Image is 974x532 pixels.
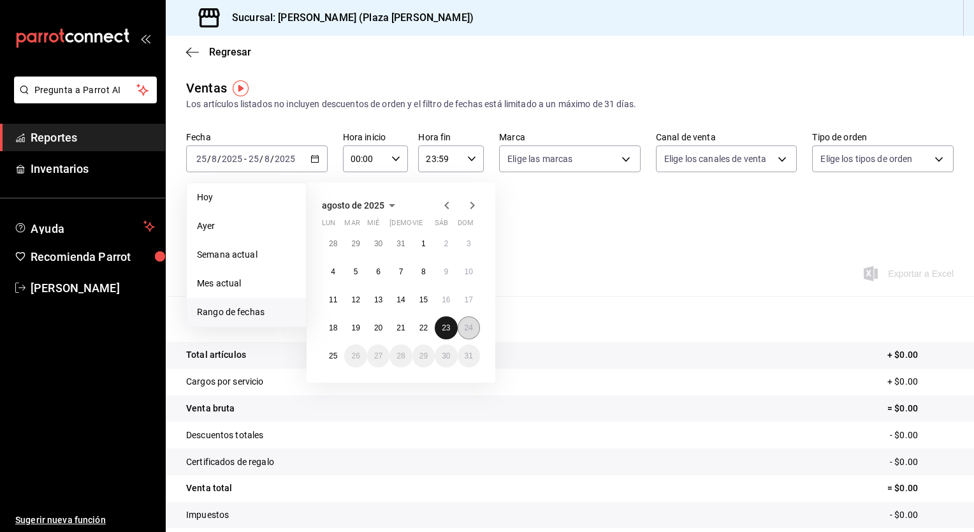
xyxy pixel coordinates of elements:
img: Tooltip marker [233,80,249,96]
p: - $0.00 [890,455,954,469]
p: Venta total [186,482,232,495]
button: 30 de agosto de 2025 [435,344,457,367]
abbr: 15 de agosto de 2025 [419,295,428,304]
abbr: 29 de julio de 2025 [351,239,360,248]
button: open_drawer_menu [140,33,150,43]
button: 27 de agosto de 2025 [367,344,389,367]
abbr: 2 de agosto de 2025 [444,239,448,248]
span: Elige las marcas [507,152,572,165]
span: / [217,154,221,164]
span: Rango de fechas [197,306,296,319]
button: agosto de 2025 [322,198,400,213]
button: 6 de agosto de 2025 [367,260,389,283]
label: Marca [499,133,641,142]
abbr: 30 de julio de 2025 [374,239,382,248]
abbr: 4 de agosto de 2025 [331,267,335,276]
button: 23 de agosto de 2025 [435,316,457,339]
button: Pregunta a Parrot AI [14,77,157,103]
button: 16 de agosto de 2025 [435,288,457,311]
label: Tipo de orden [812,133,954,142]
p: - $0.00 [890,429,954,442]
p: Impuestos [186,508,229,522]
button: 31 de agosto de 2025 [458,344,480,367]
h3: Sucursal: [PERSON_NAME] (Plaza [PERSON_NAME]) [222,10,474,26]
button: 4 de agosto de 2025 [322,260,344,283]
abbr: 28 de julio de 2025 [329,239,337,248]
abbr: 12 de agosto de 2025 [351,295,360,304]
abbr: 26 de agosto de 2025 [351,351,360,360]
input: -- [248,154,259,164]
input: -- [264,154,270,164]
button: 17 de agosto de 2025 [458,288,480,311]
label: Hora inicio [343,133,409,142]
span: Ayer [197,219,296,233]
span: Hoy [197,191,296,204]
p: + $0.00 [887,375,954,388]
abbr: 18 de agosto de 2025 [329,323,337,332]
button: 25 de agosto de 2025 [322,344,344,367]
abbr: martes [344,219,360,232]
button: 12 de agosto de 2025 [344,288,367,311]
span: Pregunta a Parrot AI [34,84,137,97]
button: 28 de julio de 2025 [322,232,344,255]
p: = $0.00 [887,402,954,415]
abbr: 11 de agosto de 2025 [329,295,337,304]
abbr: 28 de agosto de 2025 [396,351,405,360]
abbr: 24 de agosto de 2025 [465,323,473,332]
abbr: jueves [389,219,465,232]
button: 24 de agosto de 2025 [458,316,480,339]
button: 30 de julio de 2025 [367,232,389,255]
abbr: 1 de agosto de 2025 [421,239,426,248]
button: 13 de agosto de 2025 [367,288,389,311]
span: Reportes [31,129,155,146]
abbr: miércoles [367,219,379,232]
button: 1 de agosto de 2025 [412,232,435,255]
label: Fecha [186,133,328,142]
abbr: 8 de agosto de 2025 [421,267,426,276]
p: Venta bruta [186,402,235,415]
button: 19 de agosto de 2025 [344,316,367,339]
abbr: 21 de agosto de 2025 [396,323,405,332]
button: 22 de agosto de 2025 [412,316,435,339]
span: agosto de 2025 [322,200,384,211]
input: -- [196,154,207,164]
abbr: 13 de agosto de 2025 [374,295,382,304]
span: Regresar [209,46,251,58]
abbr: 16 de agosto de 2025 [442,295,450,304]
span: / [259,154,263,164]
abbr: 31 de agosto de 2025 [465,351,473,360]
abbr: 29 de agosto de 2025 [419,351,428,360]
button: 9 de agosto de 2025 [435,260,457,283]
span: Elige los canales de venta [664,152,766,165]
button: 26 de agosto de 2025 [344,344,367,367]
button: 18 de agosto de 2025 [322,316,344,339]
span: Mes actual [197,277,296,290]
span: - [244,154,247,164]
label: Hora fin [418,133,484,142]
abbr: sábado [435,219,448,232]
button: 21 de agosto de 2025 [389,316,412,339]
abbr: viernes [412,219,423,232]
button: 31 de julio de 2025 [389,232,412,255]
abbr: 30 de agosto de 2025 [442,351,450,360]
abbr: 31 de julio de 2025 [396,239,405,248]
span: Ayuda [31,219,138,234]
abbr: 22 de agosto de 2025 [419,323,428,332]
button: 8 de agosto de 2025 [412,260,435,283]
p: - $0.00 [890,508,954,522]
button: 3 de agosto de 2025 [458,232,480,255]
button: 15 de agosto de 2025 [412,288,435,311]
p: = $0.00 [887,482,954,495]
p: Certificados de regalo [186,455,274,469]
div: Los artículos listados no incluyen descuentos de orden y el filtro de fechas está limitado a un m... [186,98,954,111]
abbr: 20 de agosto de 2025 [374,323,382,332]
span: / [207,154,211,164]
abbr: 10 de agosto de 2025 [465,267,473,276]
abbr: 19 de agosto de 2025 [351,323,360,332]
span: Recomienda Parrot [31,248,155,265]
abbr: 23 de agosto de 2025 [442,323,450,332]
p: Cargos por servicio [186,375,264,388]
abbr: 25 de agosto de 2025 [329,351,337,360]
abbr: 6 de agosto de 2025 [376,267,381,276]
